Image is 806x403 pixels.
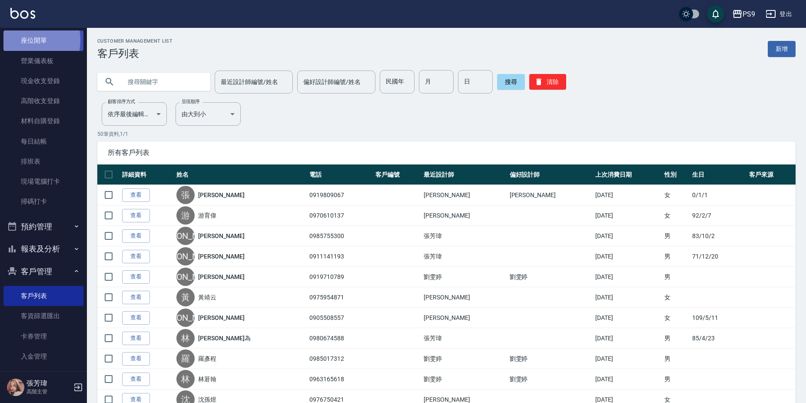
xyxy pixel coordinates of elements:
a: 查看 [122,188,150,202]
td: [DATE] [593,267,662,287]
td: 劉雯婷 [421,267,507,287]
td: 男 [662,246,690,267]
td: 0911141193 [307,246,373,267]
a: 入金管理 [3,346,83,366]
td: 男 [662,226,690,246]
div: 林 [176,329,195,347]
h3: 客戶列表 [97,47,172,60]
td: 男 [662,328,690,349]
button: 預約管理 [3,215,83,238]
td: 女 [662,205,690,226]
td: [DATE] [593,349,662,369]
a: 查看 [122,229,150,243]
td: [DATE] [593,308,662,328]
a: 查看 [122,291,150,304]
td: [DATE] [593,328,662,349]
td: 92/2/7 [690,205,747,226]
th: 性別 [662,165,690,185]
th: 電話 [307,165,373,185]
td: [DATE] [593,287,662,308]
th: 偏好設計師 [507,165,593,185]
td: 劉雯婷 [421,349,507,369]
p: 50 筆資料, 1 / 1 [97,130,796,138]
button: 清除 [529,74,566,90]
div: [PERSON_NAME] [176,227,195,245]
td: 71/12/20 [690,246,747,267]
button: 登出 [762,6,796,22]
th: 客戶編號 [373,165,422,185]
input: 搜尋關鍵字 [122,70,203,94]
td: 張芳瑋 [421,246,507,267]
a: [PERSON_NAME]為 [198,334,250,343]
button: 客戶管理 [3,260,83,283]
div: 依序最後編輯時間 [102,102,167,126]
th: 詳細資料 [120,165,174,185]
button: 搜尋 [497,74,525,90]
h2: Customer Management List [97,38,172,44]
a: 查看 [122,373,150,386]
td: 0963165618 [307,369,373,390]
a: 查看 [122,352,150,366]
h5: 張芳瑋 [27,379,71,388]
button: 員工及薪資 [3,370,83,393]
a: 客戶列表 [3,286,83,306]
a: [PERSON_NAME] [198,191,244,199]
td: 男 [662,369,690,390]
a: [PERSON_NAME] [198,232,244,240]
td: [PERSON_NAME] [421,185,507,205]
td: 0905508557 [307,308,373,328]
a: 查看 [122,250,150,263]
img: Person [7,379,24,396]
label: 呈現順序 [182,98,200,105]
a: 掃碼打卡 [3,191,83,212]
div: [PERSON_NAME] [176,309,195,327]
div: [PERSON_NAME] [176,247,195,265]
div: 羅 [176,349,195,368]
td: [PERSON_NAME] [421,308,507,328]
div: [PERSON_NAME] [176,268,195,286]
td: 85/4/23 [690,328,747,349]
td: 0985755300 [307,226,373,246]
a: 高階收支登錄 [3,91,83,111]
td: 83/10/2 [690,226,747,246]
td: 劉雯婷 [507,369,593,390]
td: 0970610137 [307,205,373,226]
th: 生日 [690,165,747,185]
div: 由大到小 [176,102,241,126]
td: 女 [662,185,690,205]
button: PS9 [729,5,759,23]
div: 張 [176,186,195,204]
button: 報表及分析 [3,238,83,260]
td: [DATE] [593,226,662,246]
span: 所有客戶列表 [108,148,785,157]
a: 營業儀表板 [3,51,83,71]
td: 女 [662,287,690,308]
a: 排班表 [3,151,83,171]
a: 客資篩選匯出 [3,306,83,326]
a: 查看 [122,270,150,284]
td: [DATE] [593,369,662,390]
a: [PERSON_NAME] [198,272,244,281]
a: 查看 [122,332,150,345]
a: 每日結帳 [3,131,83,151]
td: 0919710789 [307,267,373,287]
td: [DATE] [593,185,662,205]
th: 姓名 [174,165,307,185]
th: 客戶來源 [747,165,796,185]
td: 劉雯婷 [507,267,593,287]
td: 男 [662,349,690,369]
th: 上次消費日期 [593,165,662,185]
td: 男 [662,267,690,287]
a: 新增 [768,41,796,57]
div: 黃 [176,288,195,306]
td: 0975954871 [307,287,373,308]
button: save [707,5,724,23]
td: 劉雯婷 [507,349,593,369]
a: 材料自購登錄 [3,111,83,131]
td: [PERSON_NAME] [421,287,507,308]
td: 0980674588 [307,328,373,349]
td: 張芳瑋 [421,226,507,246]
a: [PERSON_NAME] [198,252,244,261]
td: 0985017312 [307,349,373,369]
a: 黃靖云 [198,293,216,302]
